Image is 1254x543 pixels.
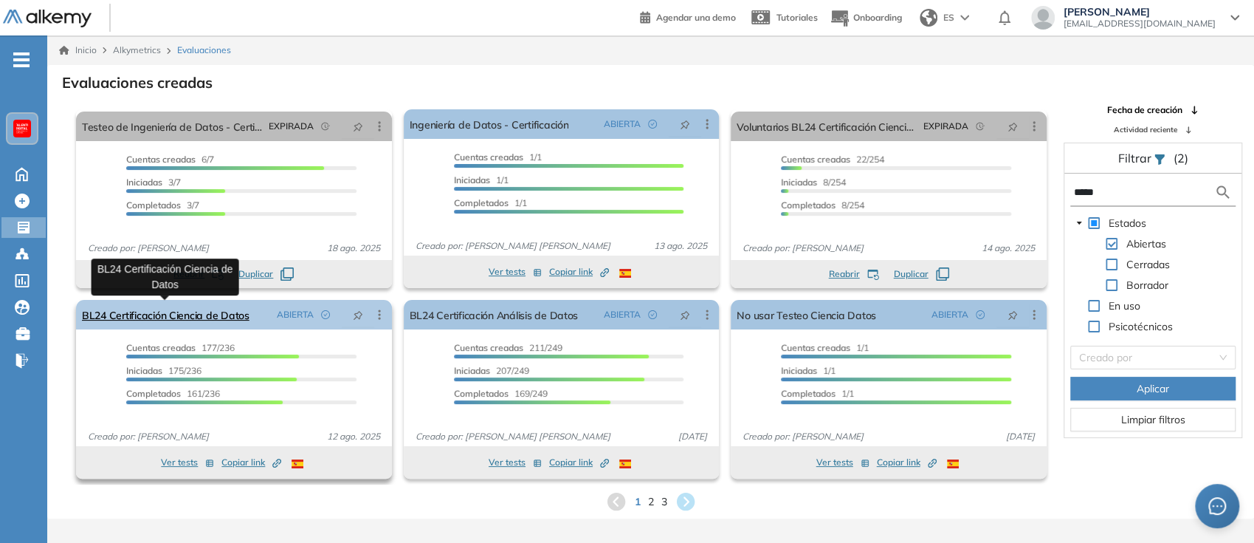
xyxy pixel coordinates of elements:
[454,388,548,399] span: 169/249
[321,242,386,255] span: 18 ago. 2025
[680,118,690,130] span: pushpin
[269,120,314,133] span: EXPIRADA
[277,308,314,321] span: ABIERTA
[931,308,968,321] span: ABIERTA
[1070,377,1236,400] button: Aplicar
[781,365,836,376] span: 1/1
[853,12,902,23] span: Onboarding
[1126,279,1168,292] span: Borrador
[781,342,869,353] span: 1/1
[648,494,654,510] span: 2
[830,2,902,34] button: Onboarding
[672,430,713,443] span: [DATE]
[321,310,330,319] span: check-circle
[648,239,713,253] span: 13 ago. 2025
[454,365,529,376] span: 207/249
[59,44,97,57] a: Inicio
[410,109,569,139] a: Ingeniería de Datos - Certificación
[1109,216,1146,230] span: Estados
[82,430,215,443] span: Creado por: [PERSON_NAME]
[648,310,657,319] span: check-circle
[113,44,161,55] span: Alkymetrics
[82,300,249,329] a: BL24 Certificación Ciencia de Datos
[669,303,701,327] button: pushpin
[454,174,509,185] span: 1/1
[13,58,30,61] i: -
[161,454,214,471] button: Ver tests
[62,74,213,92] h3: Evaluaciones creadas
[82,242,215,255] span: Creado por: [PERSON_NAME]
[1070,408,1236,431] button: Limpiar filtros
[781,199,836,211] span: Completados
[1137,380,1169,397] span: Aplicar
[737,300,876,329] a: No usar Testeo Ciencia Datos
[342,115,374,138] button: pushpin
[1106,297,1143,315] span: En uso
[640,7,736,25] a: Agendar una demo
[1064,6,1216,18] span: [PERSON_NAME]
[661,494,667,510] span: 3
[342,303,374,327] button: pushpin
[1173,149,1188,167] span: (2)
[737,112,917,141] a: Voluntarios BL24 Certificación Ciencia de Datos
[410,239,616,253] span: Creado por: [PERSON_NAME] [PERSON_NAME]
[604,117,641,131] span: ABIERTA
[737,242,869,255] span: Creado por: [PERSON_NAME]
[126,365,162,376] span: Iniciadas
[656,12,736,23] span: Agendar una demo
[454,197,527,208] span: 1/1
[177,44,231,57] span: Evaluaciones
[454,365,490,376] span: Iniciadas
[353,120,363,132] span: pushpin
[1107,103,1182,117] span: Fecha de creación
[454,342,562,353] span: 211/249
[1123,256,1173,273] span: Cerradas
[619,269,631,278] img: ESP
[92,259,239,296] div: BL24 Certificación Ciencia de Datos
[126,342,196,353] span: Cuentas creadas
[221,456,281,469] span: Copiar link
[321,430,386,443] span: 12 ago. 2025
[410,300,578,329] a: BL24 Certificación Análisis de Datos
[126,154,214,165] span: 6/7
[126,199,199,211] span: 3/7
[1106,214,1149,232] span: Estados
[737,430,869,443] span: Creado por: [PERSON_NAME]
[781,177,846,188] span: 8/254
[126,154,196,165] span: Cuentas creadas
[1117,151,1154,165] span: Filtrar
[1114,124,1177,135] span: Actividad reciente
[489,263,542,281] button: Ver tests
[454,342,523,353] span: Cuentas creadas
[1123,276,1171,294] span: Borrador
[1106,318,1176,335] span: Psicotécnicos
[126,388,220,399] span: 161/236
[454,151,542,163] span: 1/1
[781,199,864,211] span: 8/254
[3,10,92,28] img: Logo
[1109,320,1173,333] span: Psicotécnicos
[1000,430,1041,443] span: [DATE]
[829,267,879,281] button: Reabrir
[816,454,869,471] button: Ver tests
[454,174,490,185] span: Iniciadas
[549,456,609,469] span: Copiar link
[943,11,954,24] span: ES
[1007,309,1018,321] span: pushpin
[126,388,181,399] span: Completados
[238,267,294,281] button: Duplicar
[781,365,817,376] span: Iniciadas
[549,454,609,471] button: Copiar link
[829,267,860,281] span: Reabrir
[960,15,969,21] img: arrow
[410,430,616,443] span: Creado por: [PERSON_NAME] [PERSON_NAME]
[82,112,263,141] a: Testeo de Ingeniería de Datos - Certificación
[126,342,235,353] span: 177/236
[920,9,937,27] img: world
[454,388,509,399] span: Completados
[877,456,937,469] span: Copiar link
[976,310,985,319] span: check-circle
[781,154,884,165] span: 22/254
[221,454,281,471] button: Copiar link
[923,120,968,133] span: EXPIRADA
